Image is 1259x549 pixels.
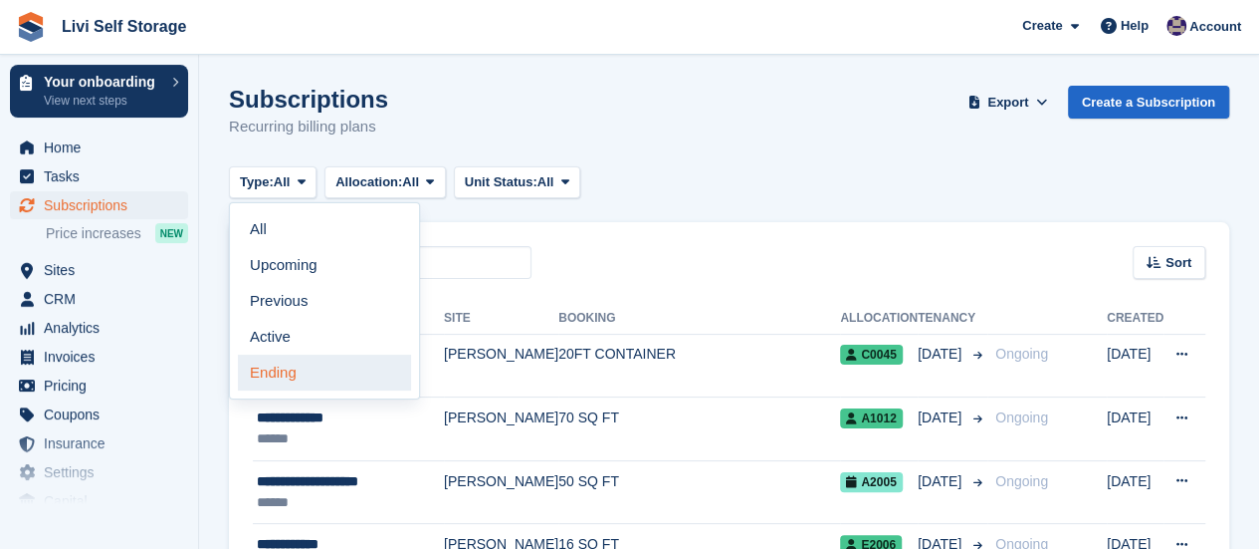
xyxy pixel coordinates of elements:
a: Livi Self Storage [54,10,194,43]
td: 20FT CONTAINER [558,334,840,398]
div: NEW [155,223,188,243]
span: Ongoing [995,410,1048,425]
td: [PERSON_NAME] [444,460,558,524]
img: stora-icon-8386f47178a22dfd0bd8f6a31ec36ba5ce8667c1dd55bd0f319d3a0aa187defe.svg [16,12,46,42]
a: All [238,211,411,247]
td: [PERSON_NAME] [444,398,558,461]
span: All [402,172,419,192]
span: Pricing [44,372,163,400]
span: Insurance [44,429,163,457]
span: Capital [44,487,163,515]
span: A2005 [840,472,902,492]
span: All [537,172,554,192]
span: Account [1189,17,1241,37]
button: Export [964,86,1052,119]
p: Recurring billing plans [229,116,388,138]
span: Price increases [46,224,141,243]
a: menu [10,372,188,400]
h1: Subscriptions [229,86,388,113]
span: C0045 [840,345,902,365]
span: Type: [240,172,274,192]
span: Create [1022,16,1062,36]
span: [DATE] [918,408,965,428]
th: Site [444,303,558,335]
span: Sites [44,256,163,284]
span: Ongoing [995,473,1048,489]
a: menu [10,162,188,190]
span: All [274,172,291,192]
span: Invoices [44,343,163,371]
a: Your onboarding View next steps [10,65,188,118]
span: Home [44,134,163,161]
a: menu [10,134,188,161]
span: [DATE] [918,344,965,365]
a: Active [238,319,411,355]
td: [DATE] [1107,334,1163,398]
span: Coupons [44,401,163,428]
button: Allocation: All [324,166,446,199]
a: Create a Subscription [1068,86,1229,119]
a: Upcoming [238,247,411,283]
th: Allocation [840,303,918,335]
a: menu [10,401,188,428]
span: Sort [1165,253,1191,273]
a: Ending [238,355,411,391]
a: menu [10,191,188,219]
span: Unit Status: [465,172,537,192]
td: [DATE] [1107,460,1163,524]
td: 70 SQ FT [558,398,840,461]
span: Ongoing [995,346,1048,362]
span: A1012 [840,409,902,428]
th: Tenancy [918,303,987,335]
a: menu [10,256,188,284]
span: Analytics [44,314,163,342]
a: menu [10,458,188,486]
button: Type: All [229,166,316,199]
span: Help [1121,16,1149,36]
td: 50 SQ FT [558,460,840,524]
a: menu [10,343,188,371]
a: Previous [238,283,411,319]
span: Settings [44,458,163,486]
span: Subscriptions [44,191,163,219]
a: menu [10,285,188,313]
a: menu [10,314,188,342]
button: Unit Status: All [454,166,580,199]
th: Created [1107,303,1163,335]
p: View next steps [44,92,162,110]
img: Jim [1166,16,1186,36]
span: Export [987,93,1028,113]
a: menu [10,487,188,515]
th: Booking [558,303,840,335]
a: Price increases NEW [46,222,188,244]
p: Your onboarding [44,75,162,89]
span: Allocation: [335,172,402,192]
td: [DATE] [1107,398,1163,461]
span: Tasks [44,162,163,190]
a: menu [10,429,188,457]
td: [PERSON_NAME] [444,334,558,398]
span: [DATE] [918,471,965,492]
span: CRM [44,285,163,313]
